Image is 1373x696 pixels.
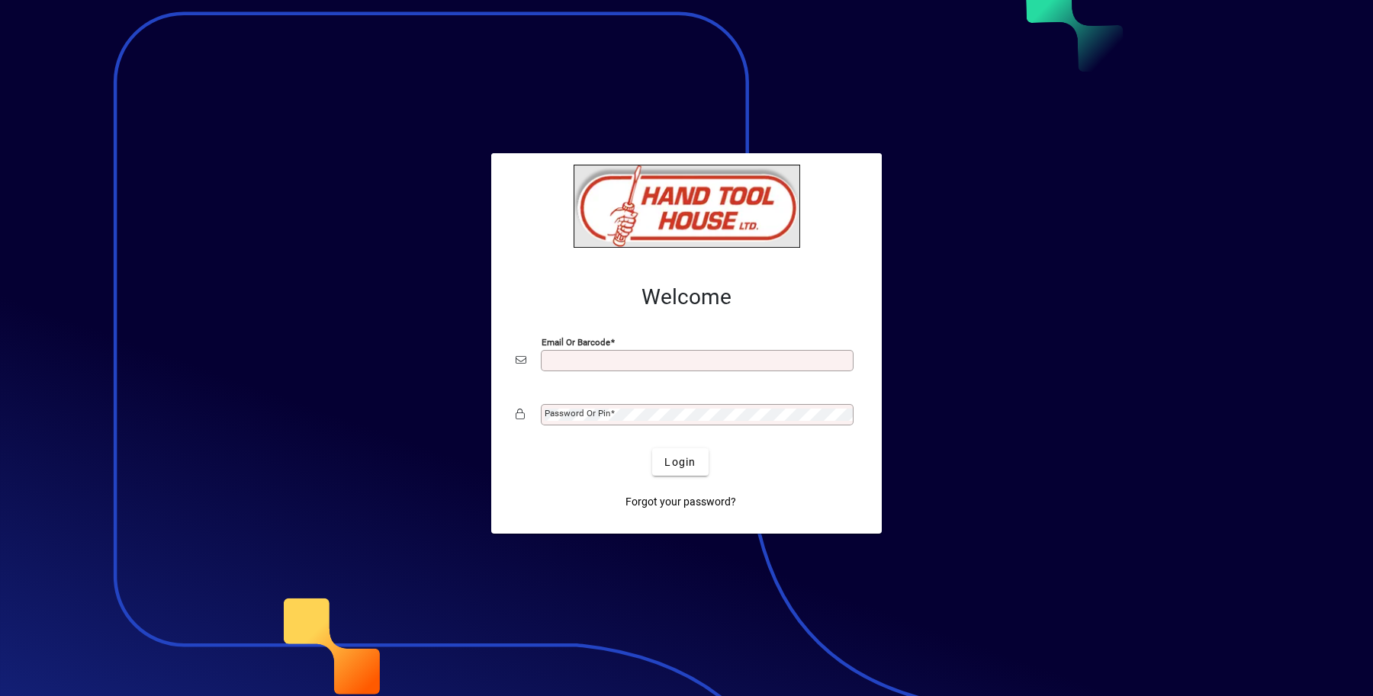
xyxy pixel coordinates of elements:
mat-label: Email or Barcode [542,337,610,348]
h2: Welcome [516,284,857,310]
mat-label: Password or Pin [545,408,610,419]
button: Login [652,448,708,476]
span: Forgot your password? [625,494,736,510]
a: Forgot your password? [619,488,742,515]
span: Login [664,454,696,470]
